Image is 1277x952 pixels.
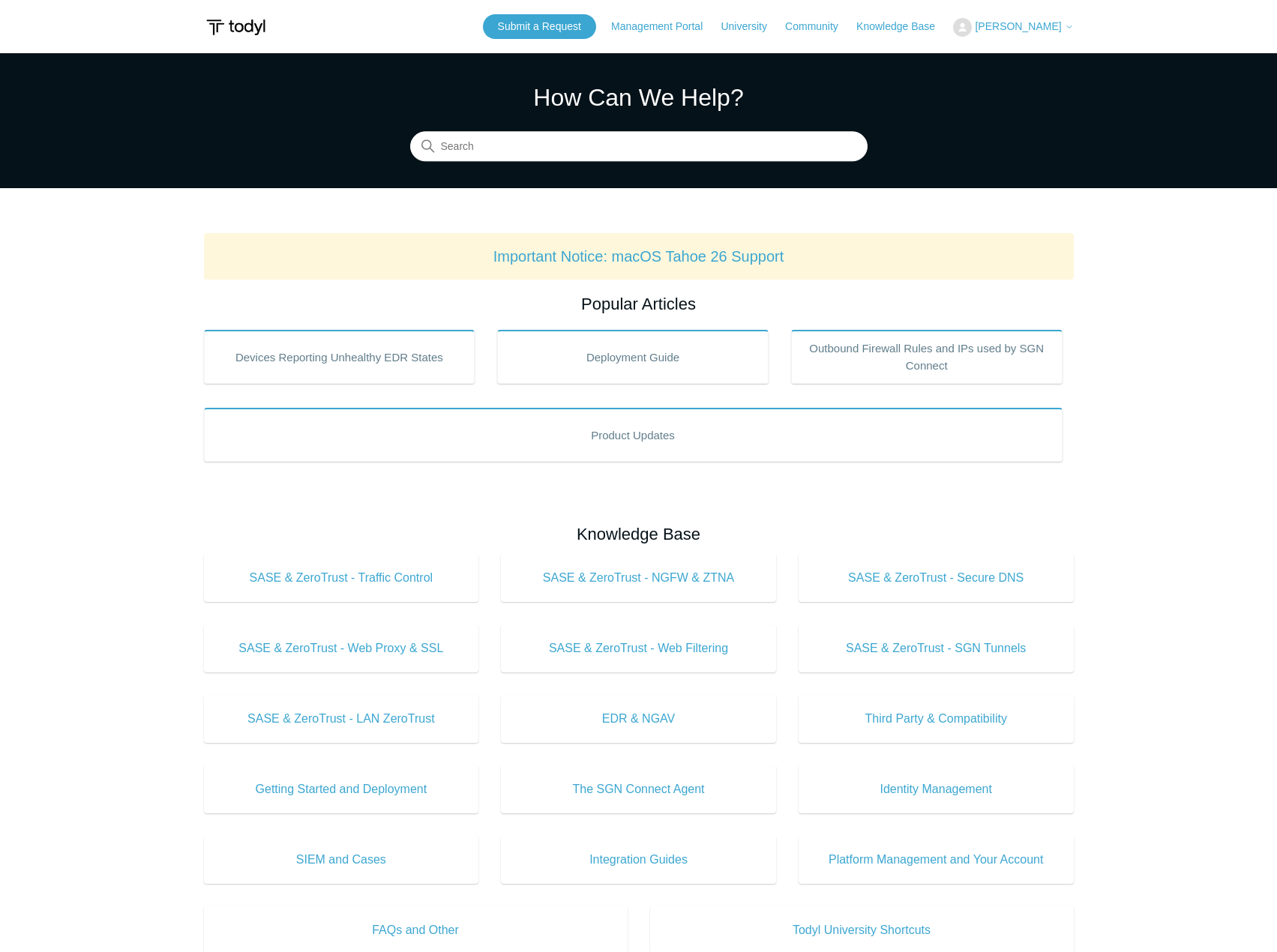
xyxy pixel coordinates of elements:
a: SASE & ZeroTrust - LAN ZeroTrust [204,695,479,743]
h1: How Can We Help? [410,79,868,115]
a: Product Updates [204,408,1063,462]
span: FAQs and Other [226,921,605,939]
a: SASE & ZeroTrust - Secure DNS [799,554,1074,602]
span: Todyl University Shortcuts [673,921,1051,939]
a: Third Party & Compatibility [799,695,1074,743]
span: SASE & ZeroTrust - Traffic Control [226,569,457,587]
span: [PERSON_NAME] [975,20,1061,32]
a: Devices Reporting Unhealthy EDR States [204,330,475,384]
a: SIEM and Cases [204,836,479,884]
a: SASE & ZeroTrust - Traffic Control [204,554,479,602]
button: [PERSON_NAME] [953,18,1073,37]
span: SASE & ZeroTrust - NGFW & ZTNA [523,569,754,587]
span: SASE & ZeroTrust - LAN ZeroTrust [226,710,457,728]
a: EDR & NGAV [501,695,776,743]
span: Getting Started and Deployment [226,780,457,798]
a: Community [785,19,853,34]
span: SASE & ZeroTrust - Web Filtering [523,639,754,657]
a: Deployment Guide [497,330,769,384]
span: Integration Guides [523,851,754,869]
span: SIEM and Cases [226,851,457,869]
a: Management Portal [611,19,718,34]
a: The SGN Connect Agent [501,765,776,813]
span: EDR & NGAV [523,710,754,728]
a: Getting Started and Deployment [204,765,479,813]
a: Outbound Firewall Rules and IPs used by SGN Connect [791,330,1063,384]
a: Integration Guides [501,836,776,884]
span: SASE & ZeroTrust - SGN Tunnels [821,639,1051,657]
span: SASE & ZeroTrust - Secure DNS [821,569,1051,587]
a: Important Notice: macOS Tahoe 26 Support [493,248,784,265]
a: Identity Management [799,765,1074,813]
a: SASE & ZeroTrust - NGFW & ZTNA [501,554,776,602]
span: Third Party & Compatibility [821,710,1051,728]
h2: Knowledge Base [204,522,1074,546]
a: SASE & ZeroTrust - SGN Tunnels [799,624,1074,672]
input: Search [410,132,868,162]
a: SASE & ZeroTrust - Web Proxy & SSL [204,624,479,672]
span: Identity Management [821,780,1051,798]
h2: Popular Articles [204,292,1074,316]
a: Knowledge Base [856,19,950,34]
span: The SGN Connect Agent [523,780,754,798]
a: SASE & ZeroTrust - Web Filtering [501,624,776,672]
a: Platform Management and Your Account [799,836,1074,884]
span: Platform Management and Your Account [821,851,1051,869]
span: SASE & ZeroTrust - Web Proxy & SSL [226,639,457,657]
a: Submit a Request [483,14,596,39]
img: Todyl Support Center Help Center home page [204,13,268,41]
a: University [721,19,781,34]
